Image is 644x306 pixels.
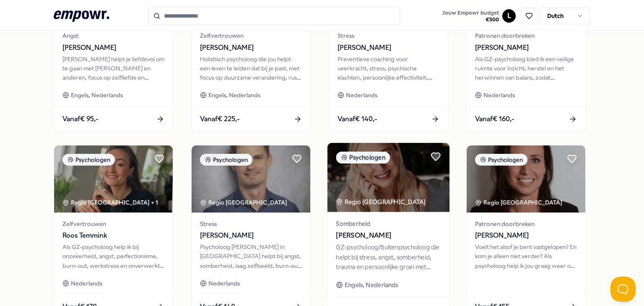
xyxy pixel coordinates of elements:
[475,54,577,83] div: Als GZ-psycholoog bied ik een veilige ruimte voor inzicht, herstel en het herwinnen van balans, z...
[475,154,527,166] div: Psychologen
[467,145,585,213] img: package image
[71,279,102,288] span: Nederlands
[336,243,441,272] div: GZ-psycholoog/Buitenpsycholoog die helpt bij stress, angst, somberheid, trauma en persoonlijke gr...
[475,114,514,124] span: Vanaf € 160,-
[200,154,252,166] div: Psychologen
[442,10,499,16] span: Jouw Empowr budget
[200,114,240,124] span: Vanaf € 225,-
[441,8,501,25] button: Jouw Empowr budget€500
[192,145,310,213] img: package image
[71,91,123,100] span: Engels, Nederlands
[439,7,502,25] a: Jouw Empowr budget€500
[62,154,115,166] div: Psychologen
[62,54,164,83] div: [PERSON_NAME] helpt je liefdevol om te gaan met [PERSON_NAME] en anderen, focus op zelfliefde en ...
[62,230,164,241] span: Roos Temmink
[336,230,441,241] span: [PERSON_NAME]
[483,91,515,100] span: Nederlands
[336,151,390,163] div: Psychologen
[336,197,427,207] div: Regio [GEOGRAPHIC_DATA]
[62,219,164,228] span: Zelfvertrouwen
[338,114,377,124] span: Vanaf € 140,-
[327,143,449,212] img: package image
[62,114,99,124] span: Vanaf € 95,-
[475,230,577,241] span: [PERSON_NAME]
[62,42,164,53] span: [PERSON_NAME]
[336,219,441,228] span: Somberheid
[475,198,563,207] div: Regio [GEOGRAPHIC_DATA]
[475,42,577,53] span: [PERSON_NAME]
[208,91,260,100] span: Engels, Nederlands
[610,277,636,302] iframe: Help Scout Beacon - Open
[62,198,158,207] div: Regio [GEOGRAPHIC_DATA] + 1
[338,54,439,83] div: Preventieve coaching voor veerkracht, stress, psychische klachten, persoonlijke effectiviteit, ge...
[502,9,516,23] button: L
[345,280,398,290] span: Engels, Nederlands
[200,31,302,40] span: Zelfvertrouwen
[475,31,577,40] span: Patronen doorbreken
[475,219,577,228] span: Patronen doorbreken
[442,16,499,23] span: € 500
[200,242,302,270] div: Psycholoog [PERSON_NAME] in [GEOGRAPHIC_DATA] helpt bij angst, somberheid, laag zelfbeeld, burn-o...
[62,31,164,40] span: Angst
[200,219,302,228] span: Stress
[54,145,173,213] img: package image
[148,7,400,25] input: Search for products, categories or subcategories
[200,54,302,83] div: Holistisch psycholoog die jou helpt een leven te leiden dat bij je past, met focus op duurzame ve...
[200,230,302,241] span: [PERSON_NAME]
[346,91,377,100] span: Nederlands
[338,31,439,40] span: Stress
[62,242,164,270] div: Als GZ-psycholoog help ik bij onzekerheid, angst, perfectionisme, burn-out, werkstress en onverwe...
[475,242,577,270] div: Voelt het alsof je bent vastgelopen? En kom je alleen niet verder? Als psycholoog help ik jou gra...
[200,42,302,53] span: [PERSON_NAME]
[200,198,288,207] div: Regio [GEOGRAPHIC_DATA]
[338,42,439,53] span: [PERSON_NAME]
[208,279,240,288] span: Nederlands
